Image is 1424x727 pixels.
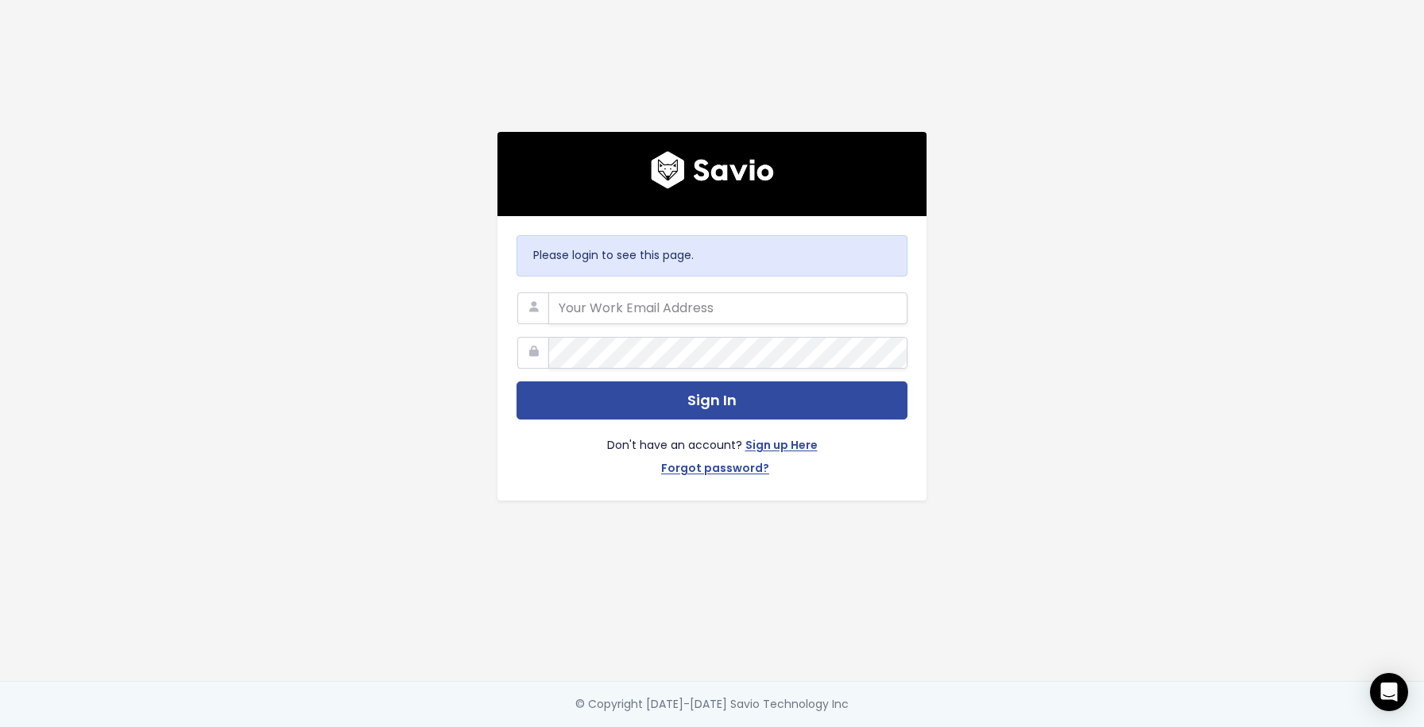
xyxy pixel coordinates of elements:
[661,458,769,481] a: Forgot password?
[548,292,907,324] input: Your Work Email Address
[1370,673,1408,711] div: Open Intercom Messenger
[517,420,907,481] div: Don't have an account?
[533,246,891,265] p: Please login to see this page.
[575,694,849,714] div: © Copyright [DATE]-[DATE] Savio Technology Inc
[651,151,774,189] img: logo600x187.a314fd40982d.png
[517,381,907,420] button: Sign In
[745,435,818,458] a: Sign up Here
